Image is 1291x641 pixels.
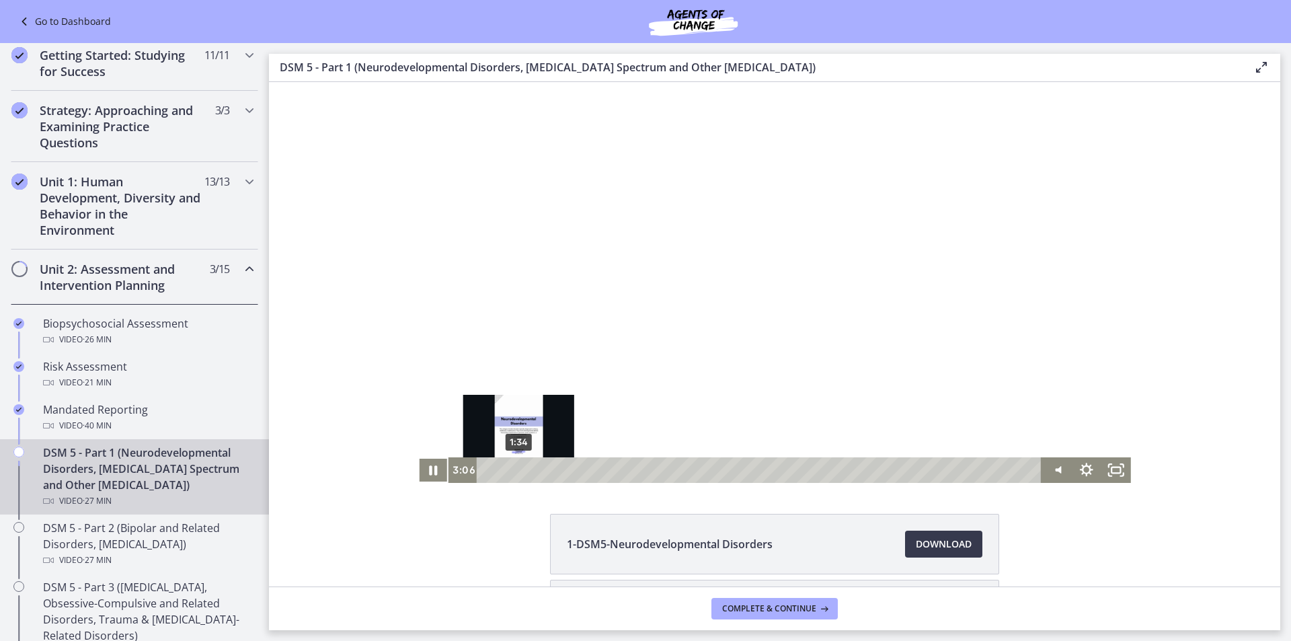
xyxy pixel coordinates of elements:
[269,82,1280,483] iframe: Video Lesson
[13,361,24,372] i: Completed
[40,47,204,79] h2: Getting Started: Studying for Success
[16,13,111,30] a: Go to Dashboard
[43,418,253,434] div: Video
[11,102,28,118] i: Completed
[905,531,982,558] a: Download
[773,375,802,401] button: Mute
[43,520,253,568] div: DSM 5 - Part 2 (Bipolar and Related Disorders, [MEDICAL_DATA])
[40,102,204,151] h2: Strategy: Approaching and Examining Practice Questions
[204,174,229,190] span: 13 / 13
[40,174,204,238] h2: Unit 1: Human Development, Diversity and Behavior in the Environment
[722,603,816,614] span: Complete & continue
[43,493,253,509] div: Video
[43,359,253,391] div: Risk Assessment
[43,375,253,391] div: Video
[280,59,1232,75] h3: DSM 5 - Part 1 (Neurodevelopmental Disorders, [MEDICAL_DATA] Spectrum and Other [MEDICAL_DATA])
[83,493,112,509] span: · 27 min
[43,402,253,434] div: Mandated Reporting
[802,375,832,401] button: Show settings menu
[711,598,838,619] button: Complete & continue
[43,315,253,348] div: Biopsychosocial Assessment
[11,174,28,190] i: Completed
[43,332,253,348] div: Video
[43,445,253,509] div: DSM 5 - Part 1 (Neurodevelopmental Disorders, [MEDICAL_DATA] Spectrum and Other [MEDICAL_DATA])
[916,536,972,552] span: Download
[210,261,229,277] span: 3 / 15
[567,536,773,552] span: 1-DSM5-Neurodevelopmental Disorders
[40,261,204,293] h2: Unit 2: Assessment and Intervention Planning
[832,375,862,401] button: Fullscreen
[83,552,112,568] span: · 27 min
[83,375,112,391] span: · 21 min
[43,552,253,568] div: Video
[204,47,229,63] span: 11 / 11
[613,5,774,38] img: Agents of Change Social Work Test Prep
[215,102,229,118] span: 3 / 3
[13,318,24,329] i: Completed
[83,418,112,434] span: · 40 min
[13,404,24,415] i: Completed
[83,332,112,348] span: · 26 min
[11,47,28,63] i: Completed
